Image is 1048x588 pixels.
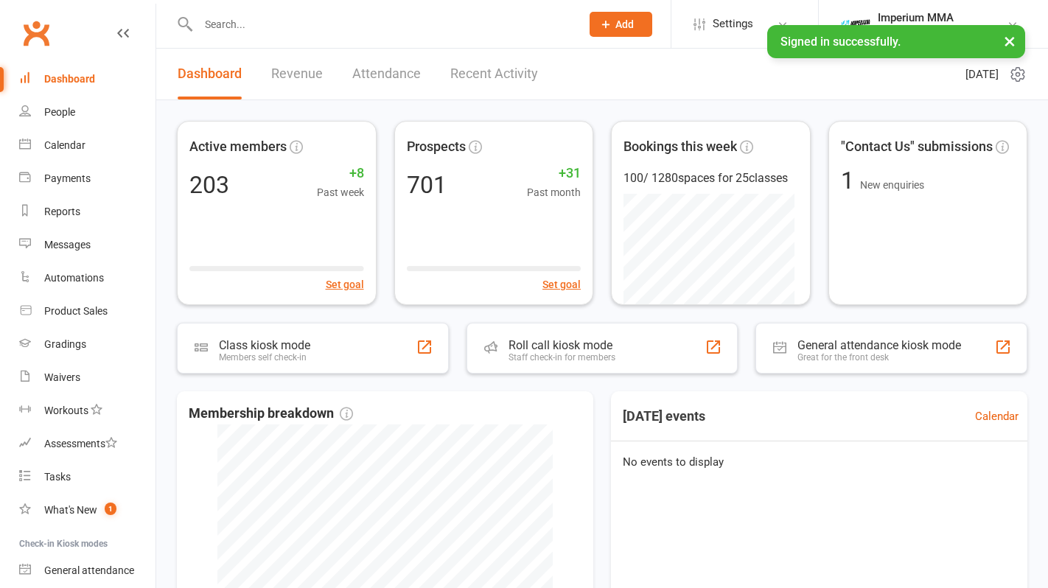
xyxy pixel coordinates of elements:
[44,106,75,118] div: People
[841,167,860,195] span: 1
[326,276,364,293] button: Set goal
[509,338,615,352] div: Roll call kiosk mode
[44,471,71,483] div: Tasks
[19,262,156,295] a: Automations
[44,239,91,251] div: Messages
[527,163,581,184] span: +31
[542,276,581,293] button: Set goal
[178,49,242,99] a: Dashboard
[797,338,961,352] div: General attendance kiosk mode
[19,295,156,328] a: Product Sales
[713,7,753,41] span: Settings
[219,352,310,363] div: Members self check-in
[407,136,466,158] span: Prospects
[19,228,156,262] a: Messages
[611,403,717,430] h3: [DATE] events
[19,162,156,195] a: Payments
[19,129,156,162] a: Calendar
[105,503,116,515] span: 1
[19,361,156,394] a: Waivers
[19,63,156,96] a: Dashboard
[44,73,95,85] div: Dashboard
[407,173,447,197] div: 701
[19,494,156,527] a: What's New1
[44,504,97,516] div: What's New
[19,96,156,129] a: People
[780,35,901,49] span: Signed in successfully.
[317,184,364,200] span: Past week
[44,139,85,151] div: Calendar
[44,564,134,576] div: General attendance
[44,172,91,184] div: Payments
[44,272,104,284] div: Automations
[19,554,156,587] a: General attendance kiosk mode
[996,25,1023,57] button: ×
[44,305,108,317] div: Product Sales
[44,405,88,416] div: Workouts
[44,438,117,449] div: Assessments
[271,49,323,99] a: Revenue
[18,15,55,52] a: Clubworx
[623,136,737,158] span: Bookings this week
[19,328,156,361] a: Gradings
[797,352,961,363] div: Great for the front desk
[194,14,570,35] input: Search...
[19,195,156,228] a: Reports
[19,394,156,427] a: Workouts
[44,206,80,217] div: Reports
[965,66,999,83] span: [DATE]
[975,407,1019,425] a: Calendar
[878,24,1007,38] div: Imperium Mixed Martial Arts
[860,179,924,191] span: New enquiries
[317,163,364,184] span: +8
[590,12,652,37] button: Add
[219,338,310,352] div: Class kiosk mode
[615,18,634,30] span: Add
[841,10,870,39] img: thumb_image1639376871.png
[450,49,538,99] a: Recent Activity
[878,11,1007,24] div: Imperium MMA
[189,403,353,424] span: Membership breakdown
[19,427,156,461] a: Assessments
[19,461,156,494] a: Tasks
[527,184,581,200] span: Past month
[44,338,86,350] div: Gradings
[623,169,798,188] div: 100 / 1280 spaces for 25 classes
[509,352,615,363] div: Staff check-in for members
[841,136,993,158] span: "Contact Us" submissions
[605,441,1033,483] div: No events to display
[44,371,80,383] div: Waivers
[189,173,229,197] div: 203
[189,136,287,158] span: Active members
[352,49,421,99] a: Attendance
